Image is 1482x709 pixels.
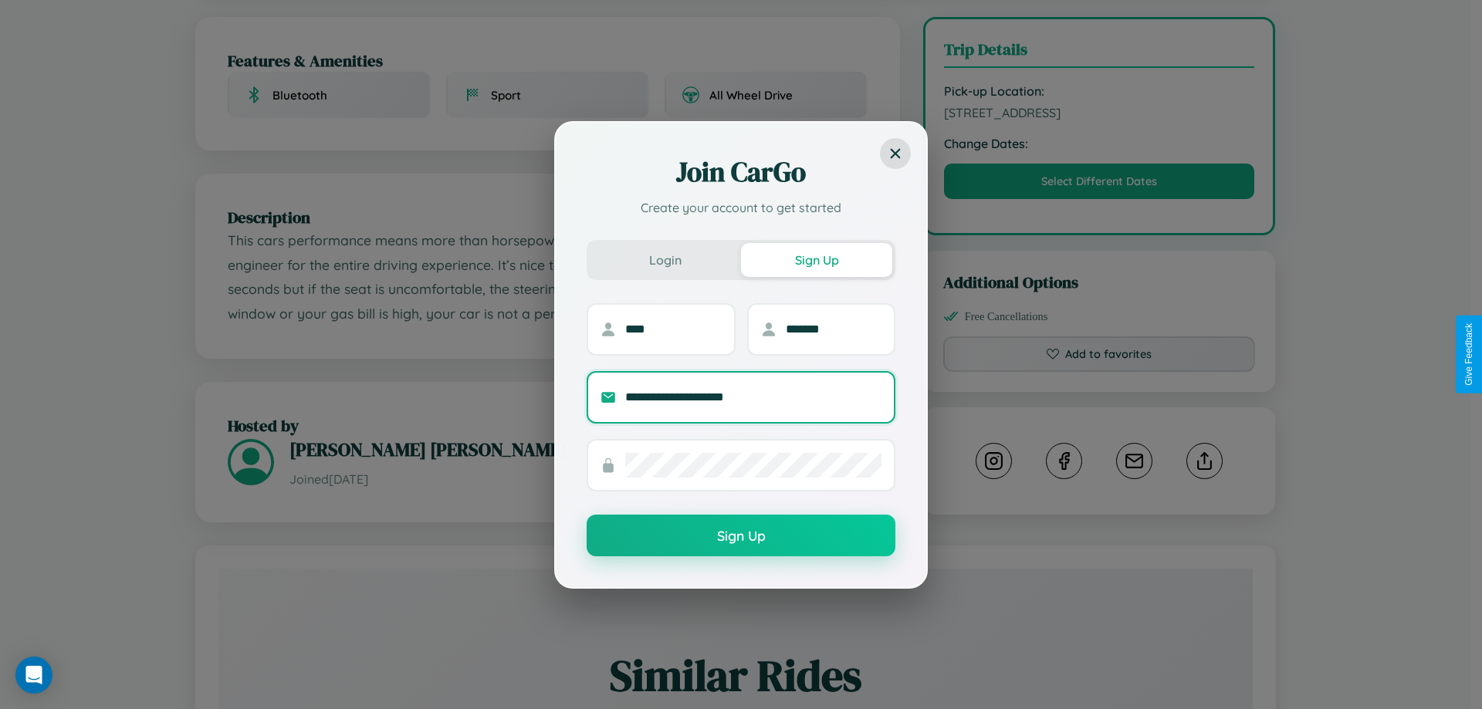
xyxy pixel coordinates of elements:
button: Sign Up [741,243,892,277]
p: Create your account to get started [587,198,895,217]
div: Give Feedback [1463,323,1474,386]
button: Sign Up [587,515,895,556]
button: Login [590,243,741,277]
h2: Join CarGo [587,154,895,191]
div: Open Intercom Messenger [15,657,52,694]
